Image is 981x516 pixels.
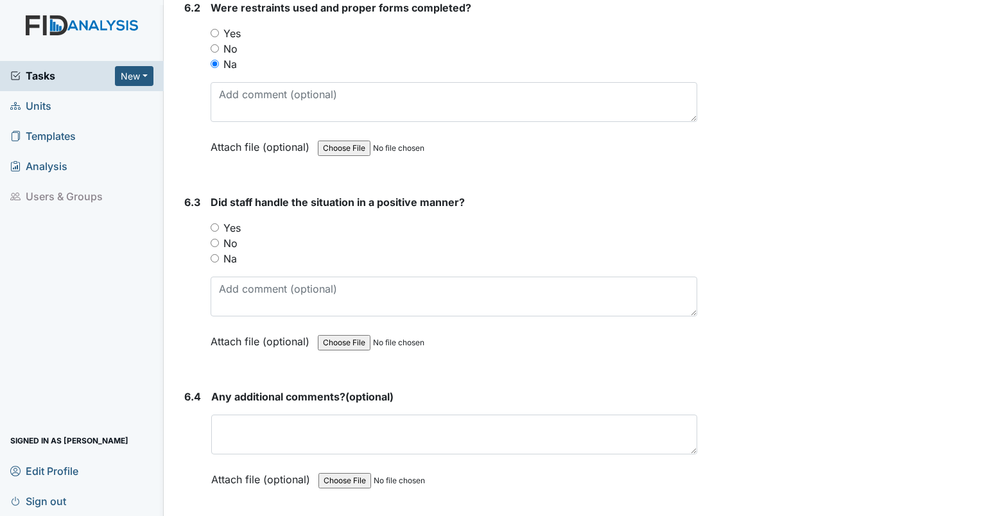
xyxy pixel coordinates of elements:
span: Units [10,96,51,116]
span: Edit Profile [10,461,78,481]
input: Na [211,60,219,68]
label: 6.4 [184,389,201,404]
label: Na [223,56,237,72]
strong: (optional) [211,389,697,404]
span: Were restraints used and proper forms completed? [211,1,471,14]
span: Any additional comments? [211,390,345,403]
span: Templates [10,126,76,146]
a: Tasks [10,68,115,83]
input: No [211,239,219,247]
span: Sign out [10,491,66,511]
span: Signed in as [PERSON_NAME] [10,431,128,451]
label: No [223,236,238,251]
input: Na [211,254,219,262]
input: No [211,44,219,53]
label: Attach file (optional) [211,465,315,487]
label: Attach file (optional) [211,327,315,349]
span: Analysis [10,157,67,176]
span: Did staff handle the situation in a positive manner? [211,196,465,209]
label: 6.3 [184,194,200,210]
label: Na [223,251,237,266]
label: Yes [223,220,241,236]
button: New [115,66,153,86]
label: No [223,41,238,56]
input: Yes [211,29,219,37]
label: Yes [223,26,241,41]
input: Yes [211,223,219,232]
label: Attach file (optional) [211,132,315,155]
